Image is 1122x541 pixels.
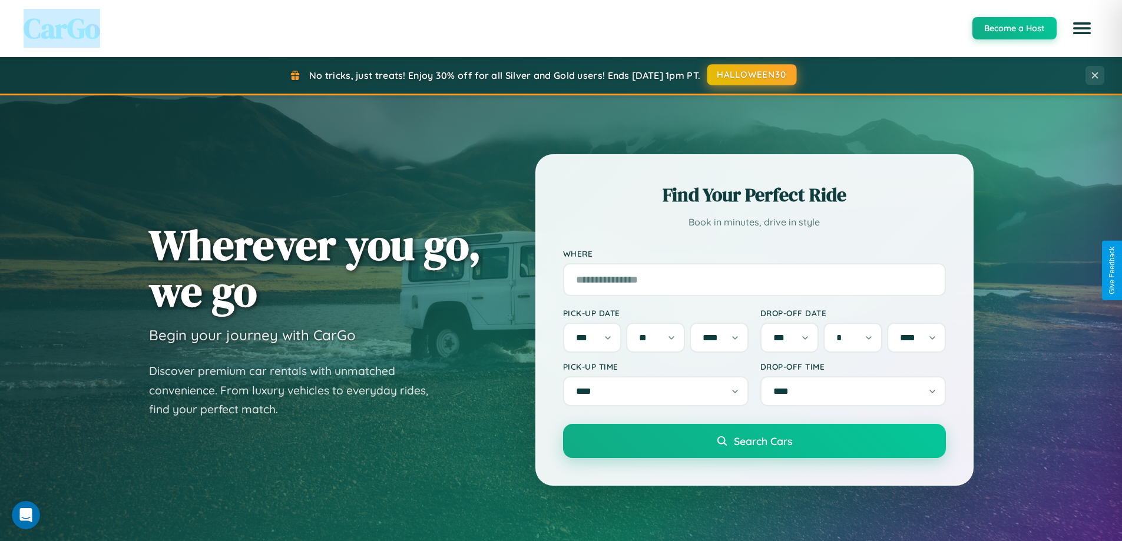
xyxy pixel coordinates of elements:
[563,214,946,231] p: Book in minutes, drive in style
[149,326,356,344] h3: Begin your journey with CarGo
[24,9,100,48] span: CarGo
[1108,247,1116,294] div: Give Feedback
[149,361,443,419] p: Discover premium car rentals with unmatched convenience. From luxury vehicles to everyday rides, ...
[149,221,481,314] h1: Wherever you go, we go
[734,434,792,447] span: Search Cars
[563,361,749,371] label: Pick-up Time
[760,308,946,318] label: Drop-off Date
[760,361,946,371] label: Drop-off Time
[707,64,797,85] button: HALLOWEEN30
[563,308,749,318] label: Pick-up Date
[563,182,946,208] h2: Find Your Perfect Ride
[972,17,1057,39] button: Become a Host
[563,424,946,458] button: Search Cars
[309,69,700,81] span: No tricks, just treats! Enjoy 30% off for all Silver and Gold users! Ends [DATE] 1pm PT.
[563,248,946,258] label: Where
[12,501,40,529] iframe: Intercom live chat
[1065,12,1098,45] button: Open menu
